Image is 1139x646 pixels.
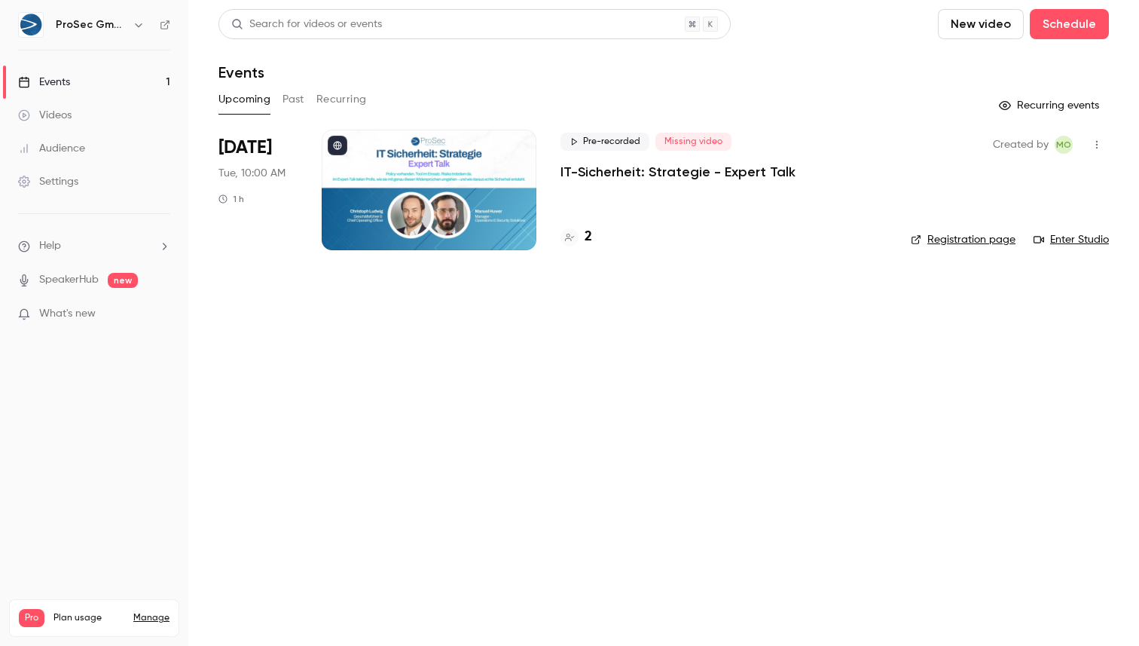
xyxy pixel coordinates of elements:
span: MD Operative [1055,136,1073,154]
div: Sep 23 Tue, 10:00 AM (Europe/Berlin) [218,130,298,250]
button: Schedule [1030,9,1109,39]
a: Registration page [911,232,1015,247]
button: New video [938,9,1024,39]
span: Pre-recorded [560,133,649,151]
span: Pro [19,609,44,627]
h6: ProSec GmbH [56,17,127,32]
li: help-dropdown-opener [18,238,170,254]
a: IT-Sicherheit: Strategie - Expert Talk [560,163,795,181]
img: ProSec GmbH [19,13,43,37]
button: Recurring [316,87,367,112]
span: What's new [39,306,96,322]
span: Plan usage [53,612,124,624]
a: SpeakerHub [39,272,99,288]
div: Events [18,75,70,90]
div: Videos [18,108,72,123]
button: Past [282,87,304,112]
button: Recurring events [992,93,1109,118]
div: 1 h [218,193,244,205]
span: Tue, 10:00 AM [218,166,286,181]
h1: Events [218,63,264,81]
a: Manage [133,612,169,624]
span: new [108,273,138,288]
h4: 2 [585,227,592,247]
span: MO [1056,136,1071,154]
div: Audience [18,141,85,156]
a: 2 [560,227,592,247]
span: [DATE] [218,136,272,160]
div: Settings [18,174,78,189]
a: Enter Studio [1034,232,1109,247]
span: Help [39,238,61,254]
button: Upcoming [218,87,270,112]
div: Search for videos or events [231,17,382,32]
span: Missing video [655,133,731,151]
span: Created by [993,136,1049,154]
